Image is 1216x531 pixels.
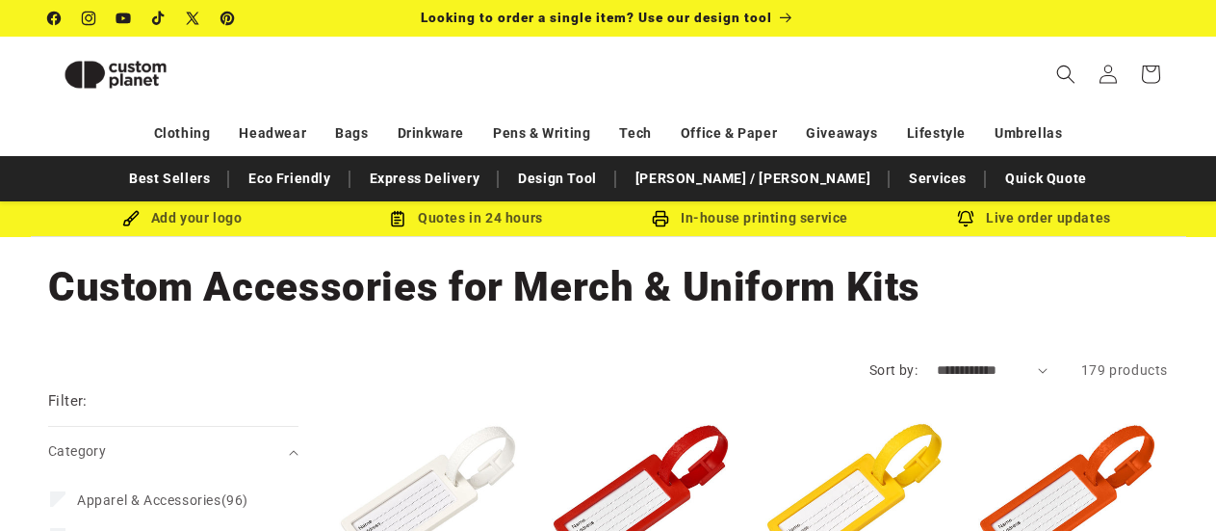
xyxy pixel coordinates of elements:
div: Add your logo [40,206,324,230]
span: Looking to order a single item? Use our design tool [421,10,772,25]
summary: Search [1045,53,1087,95]
a: Tech [619,117,651,150]
img: Order updates [957,210,974,227]
a: Services [899,162,976,196]
a: Quick Quote [996,162,1097,196]
div: Quotes in 24 hours [324,206,608,230]
a: Eco Friendly [239,162,340,196]
a: Custom Planet [41,37,248,112]
div: In-house printing service [608,206,893,230]
span: Category [48,443,106,459]
span: (96) [77,491,248,509]
a: Design Tool [508,162,607,196]
a: Bags [335,117,368,150]
a: Clothing [154,117,211,150]
a: Office & Paper [681,117,777,150]
a: Lifestyle [907,117,966,150]
a: Giveaways [806,117,877,150]
img: In-house printing [652,210,669,227]
h2: Filter: [48,390,88,412]
img: Order Updates Icon [389,210,406,227]
a: Best Sellers [119,162,220,196]
div: Live order updates [893,206,1177,230]
img: Brush Icon [122,210,140,227]
a: [PERSON_NAME] / [PERSON_NAME] [626,162,880,196]
a: Pens & Writing [493,117,590,150]
a: Headwear [239,117,306,150]
a: Express Delivery [360,162,490,196]
h1: Custom Accessories for Merch & Uniform Kits [48,261,1168,313]
a: Drinkware [398,117,464,150]
label: Sort by: [869,362,918,378]
a: Umbrellas [995,117,1062,150]
iframe: Chat Widget [894,323,1216,531]
span: Apparel & Accessories [77,492,221,508]
summary: Category (0 selected) [48,427,298,476]
img: Custom Planet [48,44,183,105]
